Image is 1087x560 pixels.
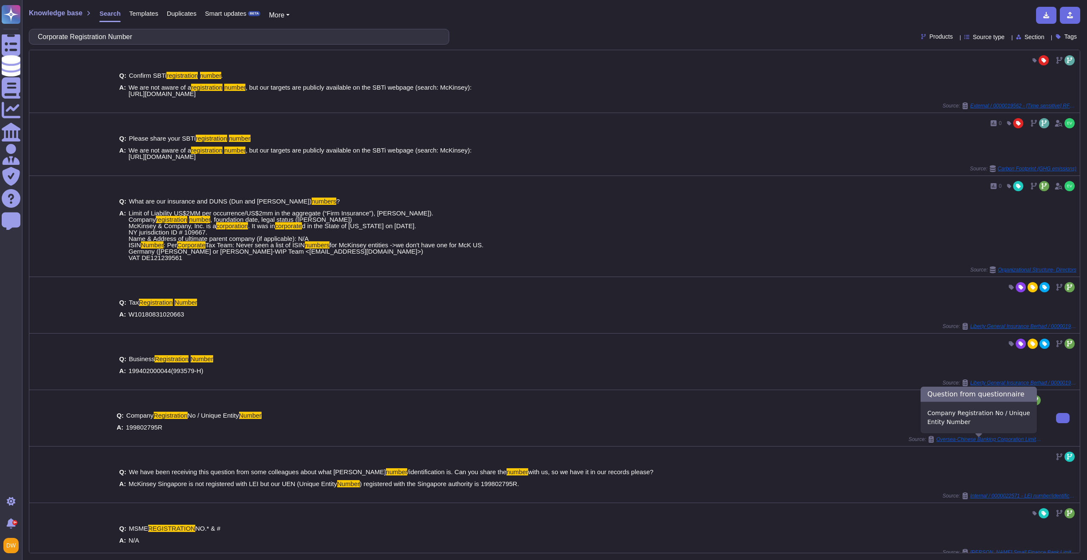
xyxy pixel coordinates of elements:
[386,468,408,475] mark: number
[156,216,187,223] mark: registration
[312,198,336,205] mark: numbers
[998,166,1076,171] span: Carbon Footprint (GHG emissions)
[34,29,440,44] input: Search a question or template...
[129,135,196,142] span: Please share your SBTi
[970,380,1076,385] span: Liberty General Insurance Berhad / 0000019169 - RE: [EXT]IA Supporting Document
[129,147,472,160] span: , but our targets are publicly available on the SBTi webpage (search: McKinsey): [URL][DOMAIN_NAME]
[943,323,1076,330] span: Source:
[943,379,1076,386] span: Source:
[129,537,139,544] span: N/A
[129,355,155,362] span: Business
[216,222,248,229] mark: corporation
[1064,34,1077,40] span: Tags
[129,311,184,318] span: W10180831020663
[336,198,340,205] span: ?
[177,241,206,249] mark: Corporate
[129,525,148,532] span: MSME
[126,412,153,419] span: Company
[248,11,260,16] div: BETA
[119,147,126,160] b: A:
[119,210,126,261] b: A:
[117,412,124,419] b: Q:
[119,311,126,317] b: A:
[129,216,352,229] span: , foundation date, legal status ([PERSON_NAME]) McKinsey & Company, Inc. is a
[275,222,302,229] mark: corporate
[119,135,127,141] b: Q:
[119,356,127,362] b: Q:
[129,299,139,306] span: Tax
[195,525,220,532] span: NO.* & #
[269,11,284,19] span: More
[191,84,222,91] mark: registration
[221,72,223,79] span: .
[970,165,1076,172] span: Source:
[999,121,1002,126] span: 0
[205,10,247,17] span: Smart updates
[970,266,1076,273] span: Source:
[154,412,188,419] mark: Registration
[239,412,262,419] mark: Number
[129,72,167,79] span: Confirm SBTi
[337,480,360,487] mark: Number
[119,84,126,97] b: A:
[1064,181,1075,191] img: user
[12,520,17,525] div: 9+
[119,368,126,374] b: A:
[163,241,177,249] span: : Per
[943,102,1076,109] span: Source:
[141,241,163,249] mark: Number
[126,424,163,431] span: 199802795R
[119,525,127,532] b: Q:
[188,412,239,419] span: No / Unique Entity
[129,84,472,97] span: , but our targets are publicly available on the SBTi webpage (search: McKinsey): [URL][DOMAIN_NAME]
[117,424,124,430] b: A:
[200,72,221,79] mark: number
[943,492,1076,499] span: Source:
[148,525,195,532] mark: REGISTRATION
[129,198,312,205] span: What are our insurance and DUNS (Dun and [PERSON_NAME])
[998,267,1076,272] span: Organizational Structure- Directors
[129,10,158,17] span: Templates
[119,198,127,204] b: Q:
[119,72,127,79] b: Q:
[943,549,1076,556] span: Source:
[191,147,222,154] mark: registration
[929,34,953,40] span: Products
[921,402,1037,433] div: Company Registration No / Unique Entity Number
[973,34,1005,40] span: Source type
[2,536,25,555] button: user
[3,538,19,553] img: user
[970,550,1076,555] span: [PERSON_NAME] Small Finance Bank Limited / 0000015666 - FW: [PERSON_NAME] SFB - Vendor creation r...
[119,469,127,475] b: Q:
[189,216,210,223] mark: number
[155,355,189,362] mark: Registration
[224,147,245,154] mark: number
[119,481,126,487] b: A:
[119,299,127,305] b: Q:
[175,299,197,306] mark: Number
[129,480,337,487] span: McKinsey Singapore is not registered with LEI but our UEN (Unique Entity
[1064,118,1075,128] img: user
[196,135,227,142] mark: registration
[269,10,290,20] button: More
[99,10,121,17] span: Search
[129,209,434,223] span: Limit of Liability US$2MM per occurrence/US$2mm in the aggregate (“Firm Insurance”), [PERSON_NAME...
[129,241,484,261] span: for McKinsey entities ->we don't have one for McK US. Germany ([PERSON_NAME] or [PERSON_NAME]-WIP...
[970,103,1076,108] span: External / 0000019562 - [Time sensitive] RFP sustainability asks for a major client
[129,468,386,475] span: We have been receiving this question from some colleagues about what [PERSON_NAME]
[970,493,1076,498] span: Internal / 0000022571 - LEI number/identification
[167,10,197,17] span: Duplicates
[999,184,1002,189] span: 0
[29,10,82,17] span: Knowledge base
[909,436,1042,443] span: Source:
[206,241,305,249] span: Tax Team: Never seen a list of ISIN
[360,480,519,487] span: ) registered with the Singapore authority is 199802795R.
[129,367,203,374] span: 199402000044(993579-H)
[129,147,191,154] span: We are not aware of a
[119,537,126,543] b: A:
[248,222,275,229] span: . It was in
[129,84,191,91] span: We are not aware of a
[1025,34,1045,40] span: Section
[129,222,417,249] span: d in the State of [US_STATE] on [DATE]. NY jurisdiction ID # 109667. Name & Address of ultimate p...
[970,324,1076,329] span: Liberty General Insurance Berhad / 0000019169 - RE: [EXT]IA Supporting Document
